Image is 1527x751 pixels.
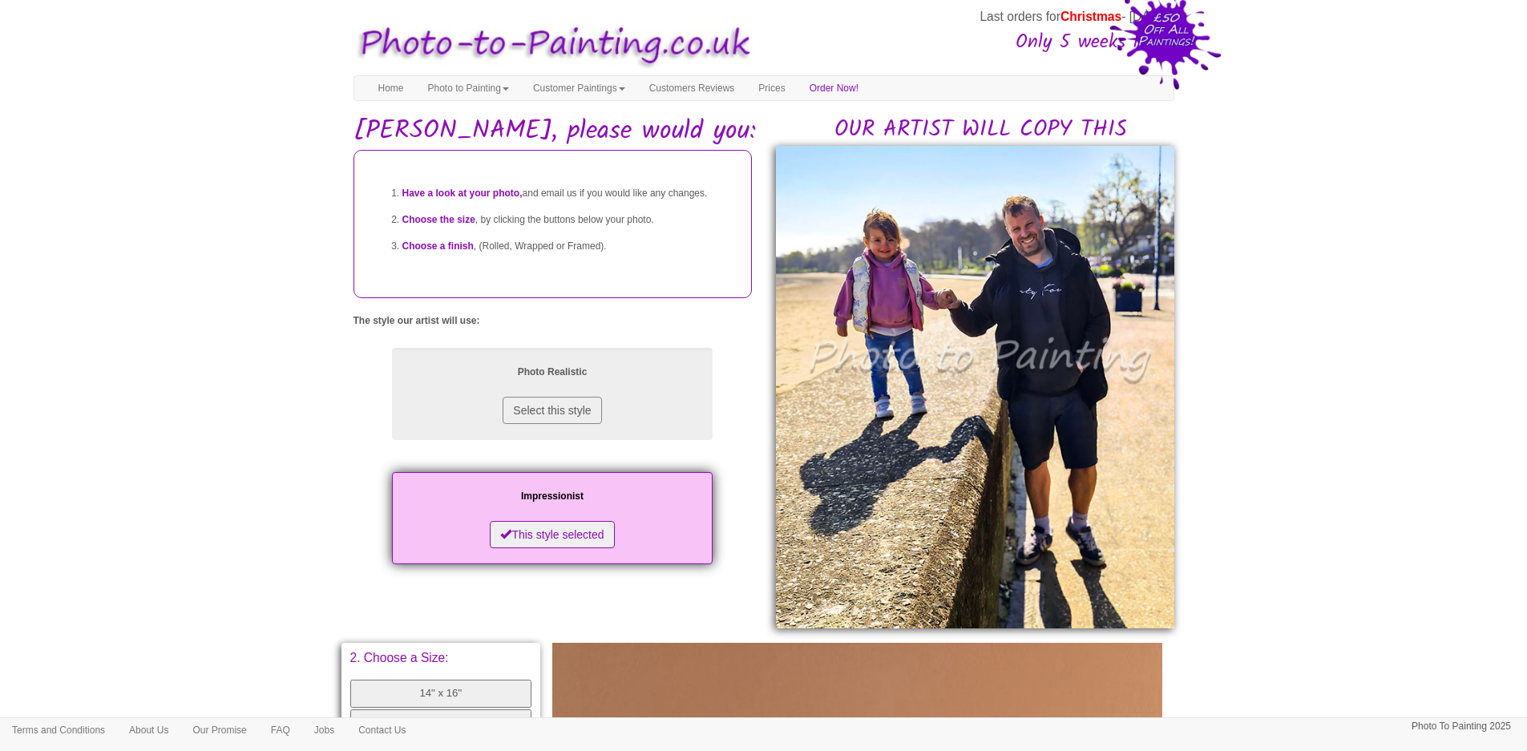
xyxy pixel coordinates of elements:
h2: OUR ARTIST WILL COPY THIS [788,118,1174,143]
span: Last orders for - [DATE] [980,10,1168,23]
li: and email us if you would like any changes. [402,180,735,207]
a: Contact Us [346,718,418,742]
button: Select this style [503,397,601,424]
span: Choose the size [402,214,475,225]
p: Photo Realistic [408,364,697,381]
a: Home [366,76,416,100]
a: Prices [746,76,797,100]
button: This style selected [490,521,614,548]
a: Jobs [302,718,346,742]
a: Customers Reviews [637,76,747,100]
p: 2. Choose a Size: [350,652,532,664]
img: Photo to Painting [345,14,756,76]
p: Impressionist [408,488,697,505]
h3: Only 5 weeks left! [758,32,1169,53]
a: About Us [117,718,180,742]
button: 14" x 16" [350,680,532,708]
button: 18" x 22" [350,709,532,737]
span: Choose a finish [402,240,474,252]
a: FAQ [259,718,302,742]
li: , by clicking the buttons below your photo. [402,207,735,233]
li: , (Rolled, Wrapped or Framed). [402,233,735,260]
p: Photo To Painting 2025 [1412,718,1511,735]
span: Have a look at your photo, [402,188,523,199]
a: Our Promise [180,718,258,742]
img: Chloe, please would you: [776,146,1174,628]
label: The style our artist will use: [353,314,480,328]
a: Order Now! [798,76,871,100]
a: Photo to Painting [416,76,521,100]
span: Christmas [1060,10,1121,23]
h1: [PERSON_NAME], please would you: [353,117,1174,145]
a: Customer Paintings [521,76,637,100]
